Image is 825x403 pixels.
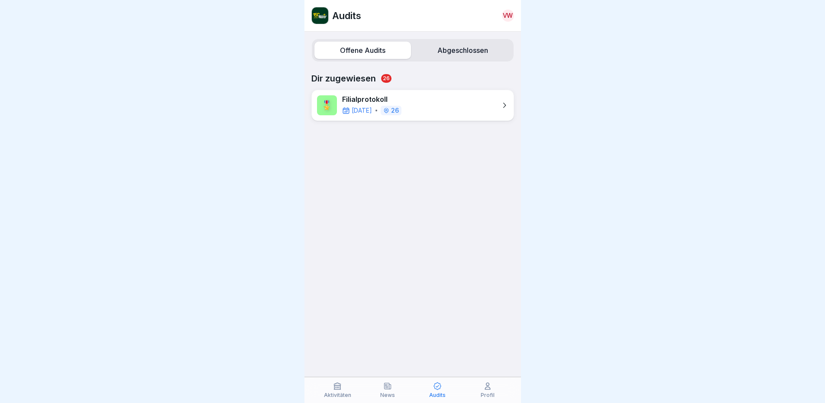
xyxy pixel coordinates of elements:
[311,73,514,84] p: Dir zugewiesen
[314,42,411,59] label: Offene Audits
[414,42,511,59] label: Abgeschlossen
[317,95,337,115] div: 🎖️
[342,95,401,104] p: Filialprotokoll
[380,392,395,398] p: News
[481,392,495,398] p: Profil
[391,107,399,114] p: 26
[381,74,391,83] span: 26
[502,10,514,22] a: VW
[429,392,446,398] p: Audits
[312,7,328,24] img: n7q9hwkx7jz5qym5ld1w21yp.png
[352,106,372,115] p: [DATE]
[311,90,514,121] a: 🎖️Filialprotokoll[DATE]26
[332,10,361,21] p: Audits
[324,392,351,398] p: Aktivitäten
